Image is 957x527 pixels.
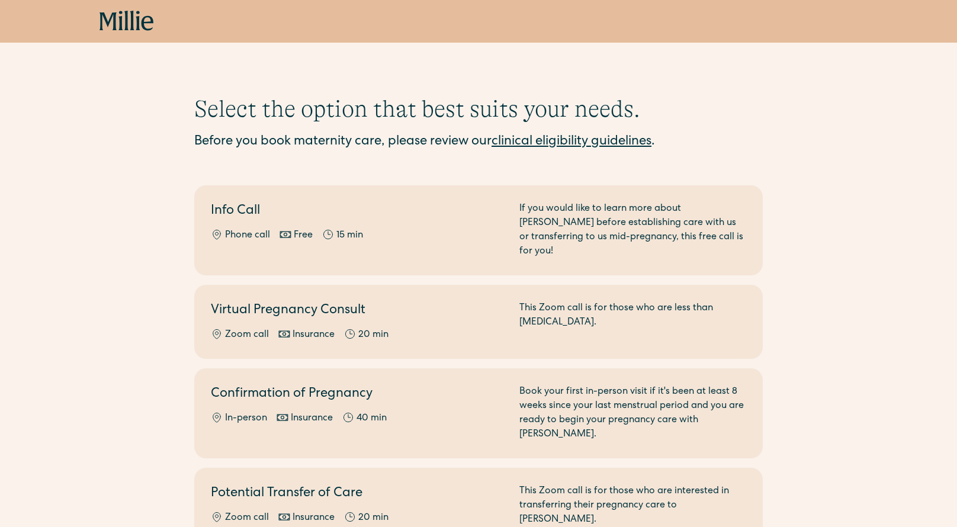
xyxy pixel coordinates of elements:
[519,202,746,259] div: If you would like to learn more about [PERSON_NAME] before establishing care with us or transferr...
[519,301,746,342] div: This Zoom call is for those who are less than [MEDICAL_DATA].
[194,368,763,458] a: Confirmation of PregnancyIn-personInsurance40 minBook your first in-person visit if it's been at ...
[225,328,269,342] div: Zoom call
[293,328,335,342] div: Insurance
[294,229,313,243] div: Free
[358,328,388,342] div: 20 min
[194,285,763,359] a: Virtual Pregnancy ConsultZoom callInsurance20 minThis Zoom call is for those who are less than [M...
[291,412,333,426] div: Insurance
[225,412,267,426] div: In-person
[211,385,505,404] h2: Confirmation of Pregnancy
[225,229,270,243] div: Phone call
[492,136,651,149] a: clinical eligibility guidelines
[357,412,387,426] div: 40 min
[194,185,763,275] a: Info CallPhone callFree15 minIf you would like to learn more about [PERSON_NAME] before establish...
[194,95,763,123] h1: Select the option that best suits your needs.
[336,229,363,243] div: 15 min
[225,511,269,525] div: Zoom call
[358,511,388,525] div: 20 min
[519,484,746,527] div: This Zoom call is for those who are interested in transferring their pregnancy care to [PERSON_NA...
[519,385,746,442] div: Book your first in-person visit if it's been at least 8 weeks since your last menstrual period an...
[194,133,763,152] div: Before you book maternity care, please review our .
[211,202,505,221] h2: Info Call
[211,484,505,504] h2: Potential Transfer of Care
[211,301,505,321] h2: Virtual Pregnancy Consult
[293,511,335,525] div: Insurance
